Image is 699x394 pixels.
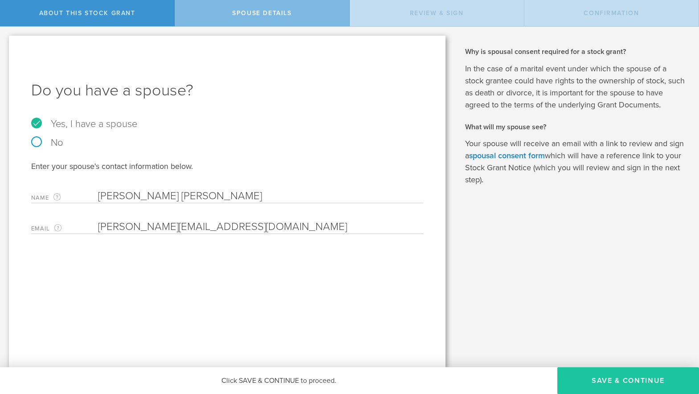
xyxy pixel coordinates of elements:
iframe: Chat Widget [654,324,699,367]
label: Name [31,193,98,203]
span: Confirmation [584,9,639,17]
a: spousal consent form [469,151,545,160]
div: Enter your spouse's contact information below. [31,161,423,172]
p: Your spouse will receive an email with a link to review and sign a which will have a reference li... [465,138,686,186]
h2: What will my spouse see? [465,122,686,132]
span: Review & Sign [410,9,464,17]
label: Email [31,223,98,234]
label: Yes, I have a spouse [31,119,423,129]
h1: Do you have a spouse? [31,80,423,101]
p: In the case of a marital event under which the spouse of a stock grantee could have rights to the... [465,63,686,111]
input: Required [98,220,419,234]
button: Save & Continue [557,367,699,394]
label: No [31,138,423,148]
input: Required [98,189,419,203]
h2: Why is spousal consent required for a stock grant? [465,47,686,57]
span: About this stock grant [39,9,135,17]
span: Spouse Details [232,9,291,17]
